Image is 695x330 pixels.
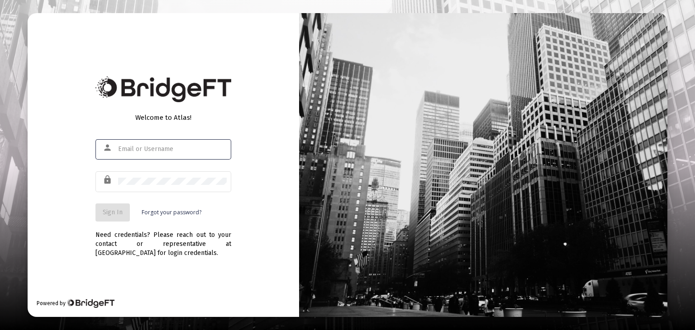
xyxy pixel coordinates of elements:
div: Welcome to Atlas! [95,113,231,122]
input: Email or Username [118,146,227,153]
div: Powered by [37,299,114,308]
mat-icon: person [103,142,114,153]
img: Bridge Financial Technology Logo [67,299,114,308]
mat-icon: lock [103,174,114,185]
a: Forgot your password? [142,208,201,217]
img: Bridge Financial Technology Logo [95,76,231,102]
div: Need credentials? Please reach out to your contact or representative at [GEOGRAPHIC_DATA] for log... [95,222,231,258]
button: Sign In [95,203,130,222]
span: Sign In [103,208,123,216]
